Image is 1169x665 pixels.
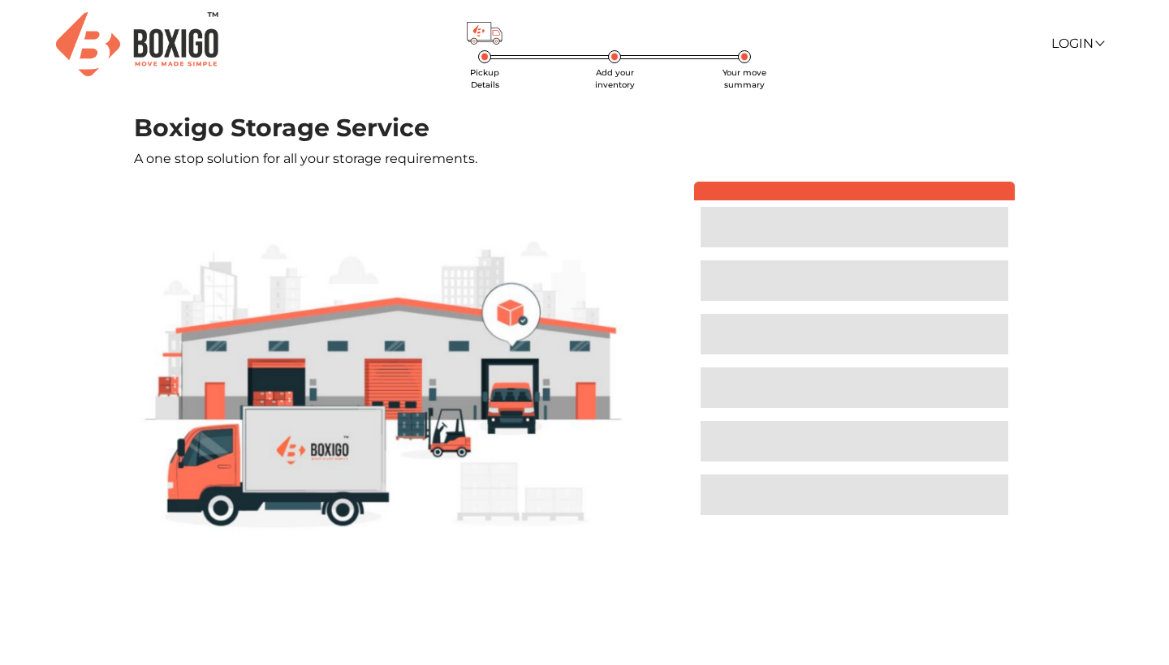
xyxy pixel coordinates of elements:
p: A one stop solution for all your storage requirements. [134,149,1035,169]
span: Your move summary [723,67,766,90]
a: Login [1051,36,1103,51]
h1: Boxigo Storage Service [134,114,1035,143]
span: Pickup Details [470,67,499,90]
span: Add your inventory [595,67,635,90]
img: Boxigo [56,12,218,76]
